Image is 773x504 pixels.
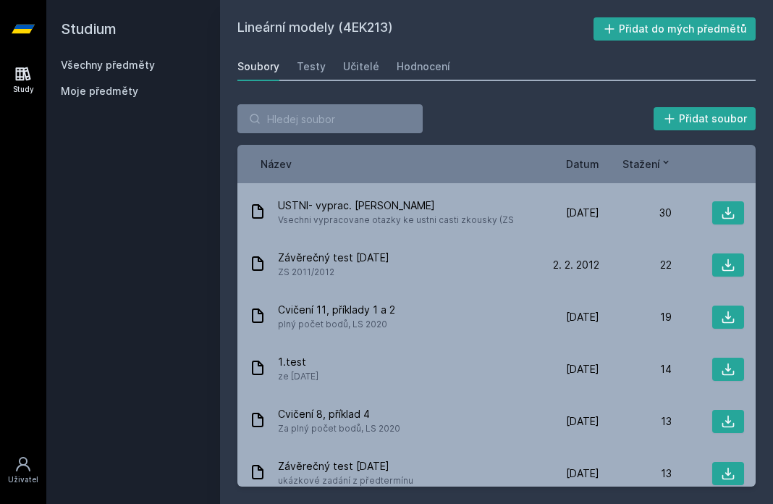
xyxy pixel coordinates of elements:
[278,303,395,317] span: Cvičení 11, příklady 1 a 2
[3,58,43,102] a: Study
[297,59,326,74] div: Testy
[297,52,326,81] a: Testy
[3,448,43,492] a: Uživatel
[343,52,379,81] a: Učitelé
[237,17,594,41] h2: Lineární modely (4EK213)
[237,59,279,74] div: Soubory
[566,362,599,377] span: [DATE]
[566,206,599,220] span: [DATE]
[566,414,599,429] span: [DATE]
[261,156,292,172] button: Název
[594,17,756,41] button: Přidat do mých předmětů
[654,107,756,130] button: Přidat soubor
[622,156,660,172] span: Stažení
[622,156,672,172] button: Stažení
[278,407,400,421] span: Cvičení 8, příklad 4
[61,59,155,71] a: Všechny předměty
[599,310,672,324] div: 19
[278,317,395,332] span: plný počet bodů, LS 2020
[237,52,279,81] a: Soubory
[278,355,318,369] span: 1.test
[566,310,599,324] span: [DATE]
[278,265,389,280] span: ZS 2011/2012
[599,362,672,377] div: 14
[397,59,450,74] div: Hodnocení
[278,369,318,384] span: ze [DATE]
[599,466,672,481] div: 13
[343,59,379,74] div: Učitelé
[61,84,138,98] span: Moje předměty
[566,156,599,172] button: Datum
[13,84,34,95] div: Study
[278,459,413,474] span: Závěrečný test [DATE]
[8,474,38,485] div: Uživatel
[553,258,599,272] span: 2. 2. 2012
[237,104,423,133] input: Hledej soubor
[278,474,413,488] span: ukázkové zadání z předtermínu
[278,198,514,213] span: USTNI- vyprac. [PERSON_NAME]
[599,414,672,429] div: 13
[278,213,514,227] span: Vsechni vypracovane otazky ke ustni casti zkousky (ZS
[397,52,450,81] a: Hodnocení
[566,466,599,481] span: [DATE]
[278,251,389,265] span: Závěrečný test [DATE]
[599,206,672,220] div: 30
[599,258,672,272] div: 22
[278,421,400,436] span: Za plný počet bodů, LS 2020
